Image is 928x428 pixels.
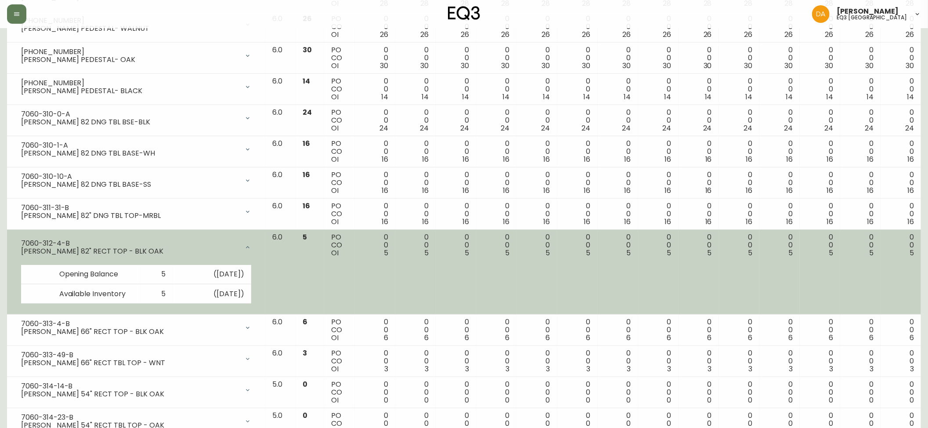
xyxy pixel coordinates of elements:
[265,74,296,105] td: 6.0
[766,171,793,195] div: 0 0
[645,233,672,257] div: 0 0
[524,109,550,132] div: 0 0
[140,265,173,284] td: 5
[331,15,348,39] div: PO CO
[837,8,899,15] span: [PERSON_NAME]
[331,154,339,164] span: OI
[686,109,712,132] div: 0 0
[443,46,469,70] div: 0 0
[564,15,591,39] div: 0 0
[726,77,752,101] div: 0 0
[443,171,469,195] div: 0 0
[524,233,550,257] div: 0 0
[331,217,339,227] span: OI
[623,29,631,40] span: 26
[622,123,631,133] span: 24
[21,149,239,157] div: [PERSON_NAME] 82 DNG TBL BASE-WH
[265,136,296,167] td: 6.0
[744,29,752,40] span: 26
[303,107,312,117] span: 24
[645,202,672,226] div: 0 0
[465,248,469,258] span: 5
[824,123,833,133] span: 24
[443,318,469,342] div: 0 0
[331,171,348,195] div: PO CO
[825,61,833,71] span: 30
[645,109,672,132] div: 0 0
[907,92,914,102] span: 14
[140,284,173,304] td: 5
[686,77,712,101] div: 0 0
[726,202,752,226] div: 0 0
[564,233,591,257] div: 0 0
[705,185,712,196] span: 16
[380,61,388,71] span: 30
[503,185,510,196] span: 16
[582,123,591,133] span: 24
[705,217,712,227] span: 16
[623,61,631,71] span: 30
[503,92,510,102] span: 14
[865,123,874,133] span: 24
[382,154,388,164] span: 16
[422,154,429,164] span: 16
[905,123,914,133] span: 24
[483,140,509,163] div: 0 0
[807,77,833,101] div: 0 0
[667,248,672,258] span: 5
[807,202,833,226] div: 0 0
[665,217,672,227] span: 16
[705,92,712,102] span: 14
[584,217,591,227] span: 16
[807,233,833,257] div: 0 0
[331,248,339,258] span: OI
[483,233,509,257] div: 0 0
[910,248,914,258] span: 5
[807,140,833,163] div: 0 0
[265,315,296,346] td: 6.0
[888,202,914,226] div: 0 0
[786,92,793,102] span: 14
[807,15,833,39] div: 0 0
[265,43,296,74] td: 6.0
[379,123,388,133] span: 24
[847,77,874,101] div: 0 0
[402,202,429,226] div: 0 0
[173,265,252,284] td: ( [DATE] )
[483,318,509,342] div: 0 0
[907,185,914,196] span: 16
[402,140,429,163] div: 0 0
[584,185,591,196] span: 16
[303,232,307,242] span: 5
[21,48,239,56] div: [PHONE_NUMBER]
[21,79,239,87] div: [PHONE_NUMBER]
[786,217,793,227] span: 16
[524,77,550,101] div: 0 0
[52,284,140,304] td: Available Inventory
[605,77,631,101] div: 0 0
[867,217,874,227] span: 16
[331,77,348,101] div: PO CO
[384,248,388,258] span: 5
[461,123,469,133] span: 24
[584,154,591,164] span: 16
[443,202,469,226] div: 0 0
[331,92,339,102] span: OI
[625,154,631,164] span: 16
[362,233,388,257] div: 0 0
[807,171,833,195] div: 0 0
[704,29,712,40] span: 26
[784,29,793,40] span: 26
[807,109,833,132] div: 0 0
[826,92,833,102] span: 14
[686,202,712,226] div: 0 0
[14,46,258,65] div: [PHONE_NUMBER][PERSON_NAME] PEDESTAL- OAK
[265,199,296,230] td: 6.0
[422,185,429,196] span: 16
[524,15,550,39] div: 0 0
[402,171,429,195] div: 0 0
[524,171,550,195] div: 0 0
[265,105,296,136] td: 6.0
[686,46,712,70] div: 0 0
[645,77,672,101] div: 0 0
